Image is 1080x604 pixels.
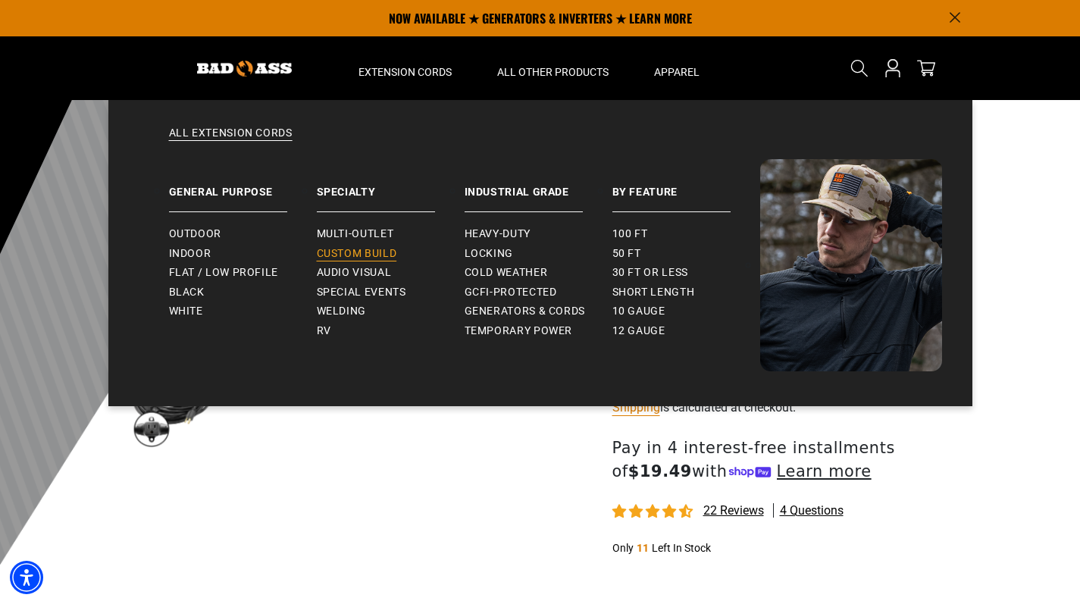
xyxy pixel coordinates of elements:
a: Indoor [169,244,317,264]
img: Bad Ass Extension Cords [197,61,292,77]
span: 11 [637,542,649,554]
a: Temporary Power [465,321,612,341]
a: By Feature [612,159,760,212]
span: 4 questions [780,502,844,519]
span: Generators & Cords [465,305,586,318]
a: cart [914,59,938,77]
span: Extension Cords [358,65,452,79]
a: General Purpose [169,159,317,212]
a: Heavy-Duty [465,224,612,244]
span: White [169,305,203,318]
span: RV [317,324,331,338]
span: Cold Weather [465,266,548,280]
span: Welding [317,305,366,318]
a: Open this option [881,36,905,100]
span: Heavy-Duty [465,227,531,241]
span: Special Events [317,286,406,299]
a: Cold Weather [465,263,612,283]
summary: Apparel [631,36,722,100]
span: All Other Products [497,65,609,79]
span: 22 reviews [703,503,764,518]
a: GCFI-Protected [465,283,612,302]
span: 12 gauge [612,324,665,338]
span: 100 ft [612,227,648,241]
summary: All Other Products [474,36,631,100]
a: 100 ft [612,224,760,244]
a: Special Events [317,283,465,302]
img: Bad Ass Extension Cords [760,159,942,371]
a: Black [169,283,317,302]
span: 30 ft or less [612,266,688,280]
span: 4.73 stars [612,505,696,519]
a: Multi-Outlet [317,224,465,244]
span: GCFI-Protected [465,286,557,299]
span: Short Length [612,286,695,299]
a: White [169,302,317,321]
span: Left In Stock [652,542,711,554]
span: Only [612,542,634,554]
span: Outdoor [169,227,221,241]
summary: Search [847,56,872,80]
a: Generators & Cords [465,302,612,321]
a: 10 gauge [612,302,760,321]
a: Industrial Grade [465,159,612,212]
a: Welding [317,302,465,321]
a: Flat / Low Profile [169,263,317,283]
a: All Extension Cords [139,126,942,159]
div: Accessibility Menu [10,561,43,594]
span: 10 gauge [612,305,665,318]
span: Indoor [169,247,211,261]
a: RV [317,321,465,341]
a: Outdoor [169,224,317,244]
a: 12 gauge [612,321,760,341]
a: Locking [465,244,612,264]
span: Custom Build [317,247,397,261]
span: Apparel [654,65,700,79]
a: Audio Visual [317,263,465,283]
a: Specialty [317,159,465,212]
span: Locking [465,247,513,261]
span: Multi-Outlet [317,227,394,241]
a: Shipping [612,400,660,415]
span: Flat / Low Profile [169,266,279,280]
span: Temporary Power [465,324,573,338]
span: Black [169,286,205,299]
div: is calculated at checkout. [612,397,984,418]
span: 50 ft [612,247,641,261]
summary: Extension Cords [336,36,474,100]
a: Short Length [612,283,760,302]
a: 30 ft or less [612,263,760,283]
span: Audio Visual [317,266,392,280]
a: Custom Build [317,244,465,264]
a: 50 ft [612,244,760,264]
